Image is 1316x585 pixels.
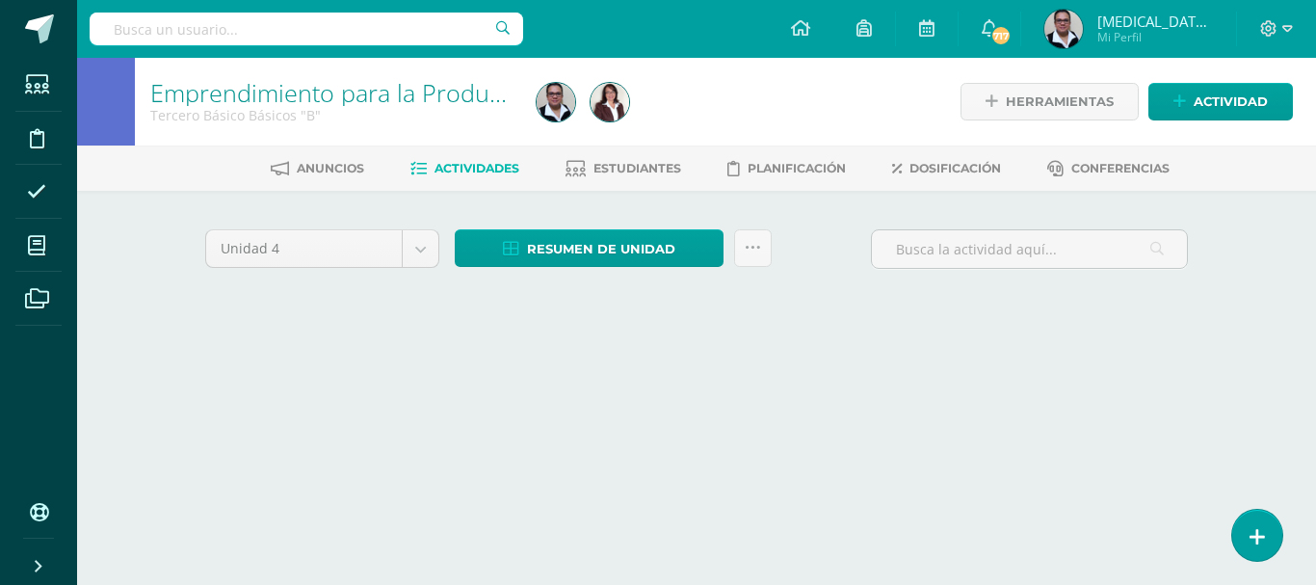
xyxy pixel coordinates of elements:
span: Unidad 4 [221,230,387,267]
a: Estudiantes [566,153,681,184]
a: Resumen de unidad [455,229,724,267]
h1: Emprendimiento para la Productividad [150,79,513,106]
img: b40a199d199c7b6c7ebe8f7dd76dcc28.png [537,83,575,121]
span: Actividad [1194,84,1268,120]
a: Emprendimiento para la Productividad [150,76,573,109]
span: Estudiantes [593,161,681,175]
span: Resumen de unidad [527,231,675,267]
a: Conferencias [1047,153,1170,184]
a: Planificación [727,153,846,184]
img: 9c03763851860f26ccd7dfc27219276d.png [591,83,629,121]
span: Planificación [748,161,846,175]
span: Herramientas [1006,84,1114,120]
input: Busca un usuario... [90,13,523,45]
a: Anuncios [271,153,364,184]
span: Mi Perfil [1097,29,1213,45]
span: Conferencias [1071,161,1170,175]
span: [MEDICAL_DATA][PERSON_NAME] [1097,12,1213,31]
img: b40a199d199c7b6c7ebe8f7dd76dcc28.png [1044,10,1083,48]
a: Actividades [410,153,519,184]
a: Dosificación [892,153,1001,184]
a: Herramientas [961,83,1139,120]
span: Anuncios [297,161,364,175]
span: Actividades [434,161,519,175]
a: Unidad 4 [206,230,438,267]
a: Actividad [1148,83,1293,120]
div: Tercero Básico Básicos 'B' [150,106,513,124]
span: 717 [989,25,1011,46]
input: Busca la actividad aquí... [872,230,1187,268]
span: Dosificación [909,161,1001,175]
